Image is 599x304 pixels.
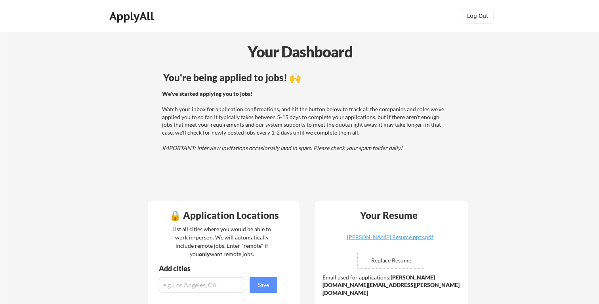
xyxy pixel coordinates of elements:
div: [PERSON_NAME] Resume.pptx.pdf [343,234,437,240]
div: List all cities where you would be able to work in-person. We will automatically include remote j... [167,225,276,258]
div: Your Resume [349,211,428,220]
div: Add cities [159,265,279,272]
button: Save [250,277,277,293]
button: Log Out [462,8,494,24]
div: You're being applied to jobs! 🙌 [163,73,449,82]
div: Watch your inbox for application confirmations, and hit the button below to track all the compani... [162,90,448,152]
div: ApplyAll [109,9,156,23]
input: e.g. Los Angeles, CA [159,277,245,293]
strong: [PERSON_NAME][DOMAIN_NAME][EMAIL_ADDRESS][PERSON_NAME][DOMAIN_NAME] [322,274,460,296]
div: 🔒 Application Locations [150,211,298,220]
strong: only [199,251,210,257]
a: [PERSON_NAME] Resume.pptx.pdf [343,234,437,247]
strong: We've started applying you to jobs! [162,90,252,97]
em: IMPORTANT: Interview invitations occasionally land in spam. Please check your spam folder daily! [162,144,403,151]
div: Your Dashboard [1,40,599,63]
